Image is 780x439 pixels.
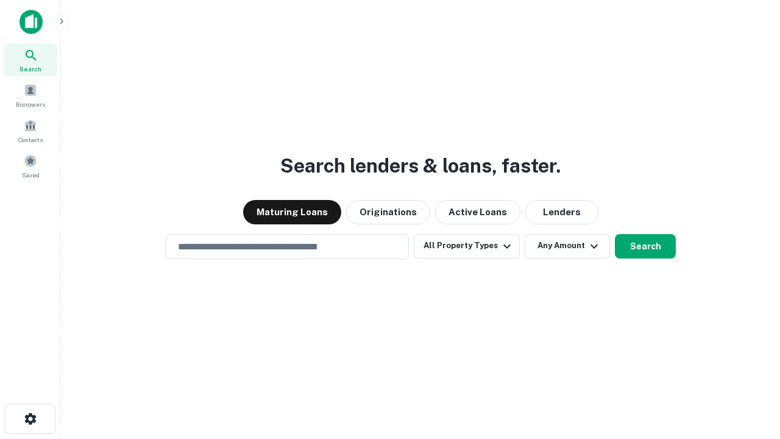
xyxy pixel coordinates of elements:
[4,114,57,147] a: Contacts
[22,170,40,180] span: Saved
[18,135,43,145] span: Contacts
[719,341,780,400] iframe: Chat Widget
[435,200,520,224] button: Active Loans
[16,99,45,109] span: Borrowers
[4,149,57,182] a: Saved
[414,234,520,259] button: All Property Types
[4,43,57,76] a: Search
[4,79,57,112] a: Borrowers
[19,64,41,74] span: Search
[19,10,43,34] img: capitalize-icon.png
[280,151,561,180] h3: Search lenders & loans, faster.
[525,234,610,259] button: Any Amount
[525,200,598,224] button: Lenders
[615,234,676,259] button: Search
[346,200,430,224] button: Originations
[243,200,341,224] button: Maturing Loans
